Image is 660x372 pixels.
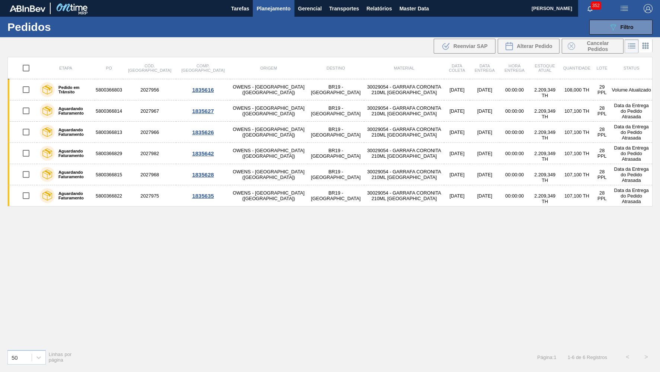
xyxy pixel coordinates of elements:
td: 29 PPL [593,79,610,100]
a: Aguardando Faturamento58003668152027968OWENS - [GEOGRAPHIC_DATA] ([GEOGRAPHIC_DATA])BR19 - [GEOGR... [8,164,653,185]
div: 1835642 [177,150,229,157]
td: [DATE] [444,100,470,122]
td: 28 PPL [593,122,610,143]
td: 2027966 [123,122,176,143]
span: Linhas por página [49,352,72,363]
a: Aguardando Faturamento58003668292027982OWENS - [GEOGRAPHIC_DATA] ([GEOGRAPHIC_DATA])BR19 - [GEOGR... [8,143,653,164]
td: 107,100 TH [560,164,593,185]
div: Visão em Lista [625,39,639,53]
button: Filtro [589,20,653,35]
span: Etapa [59,66,72,70]
div: Reenviar SAP [434,39,495,54]
td: [DATE] [444,79,470,100]
td: BR19 - [GEOGRAPHIC_DATA] [307,100,364,122]
td: 5800366814 [95,100,123,122]
a: Aguardando Faturamento58003668222027975OWENS - [GEOGRAPHIC_DATA] ([GEOGRAPHIC_DATA])BR19 - [GEOGR... [8,185,653,206]
button: < [618,348,637,366]
label: Aguardando Faturamento [55,170,92,179]
td: Data da Entrega do Pedido Atrasada [610,164,652,185]
td: [DATE] [444,164,470,185]
label: Aguardando Faturamento [55,128,92,137]
span: Quantidade [563,66,590,70]
label: Pedido em Trânsito [55,85,92,94]
td: 2027956 [123,79,176,100]
img: TNhmsLtSVTkK8tSr43FrP2fwEKptu5GPRR3wAAAABJRU5ErkJggg== [10,5,45,12]
div: 1835628 [177,171,229,178]
td: 5800366813 [95,122,123,143]
td: Volume Atualizado [610,79,652,100]
span: PO [106,66,112,70]
span: Cancelar Pedidos [578,40,618,52]
div: Cancelar Pedidos em Massa [562,39,624,54]
img: userActions [620,4,629,13]
td: 28 PPL [593,143,610,164]
td: OWENS - [GEOGRAPHIC_DATA] ([GEOGRAPHIC_DATA]) [230,185,307,206]
td: 5800366829 [95,143,123,164]
td: [DATE] [444,185,470,206]
span: Data coleta [449,64,465,73]
td: [DATE] [470,122,500,143]
span: Relatórios [366,4,392,13]
td: 107,100 TH [560,122,593,143]
td: 30029054 - GARRAFA CORONITA 210ML [GEOGRAPHIC_DATA] [364,122,444,143]
td: [DATE] [470,100,500,122]
span: Estoque atual [535,64,555,73]
span: Destino [326,66,345,70]
td: [DATE] [470,185,500,206]
button: Cancelar Pedidos [562,39,624,54]
span: 2.209,349 TH [534,172,555,183]
td: 2027968 [123,164,176,185]
td: 30029054 - GARRAFA CORONITA 210ML [GEOGRAPHIC_DATA] [364,100,444,122]
label: Aguardando Faturamento [55,106,92,115]
td: 5800366815 [95,164,123,185]
img: Logout [644,4,653,13]
td: 5800366803 [95,79,123,100]
div: 1835627 [177,108,229,114]
span: Origem [260,66,277,70]
label: Aguardando Faturamento [55,191,92,200]
a: Aguardando Faturamento58003668142027967OWENS - [GEOGRAPHIC_DATA] ([GEOGRAPHIC_DATA])BR19 - [GEOGR... [8,100,653,122]
td: 28 PPL [593,164,610,185]
td: Data da Entrega do Pedido Atrasada [610,122,652,143]
td: 30029054 - GARRAFA CORONITA 210ML [GEOGRAPHIC_DATA] [364,185,444,206]
td: 107,100 TH [560,100,593,122]
span: 2.209,349 TH [534,129,555,141]
span: Material [394,66,414,70]
td: BR19 - [GEOGRAPHIC_DATA] [307,122,364,143]
a: Aguardando Faturamento58003668132027966OWENS - [GEOGRAPHIC_DATA] ([GEOGRAPHIC_DATA])BR19 - [GEOGR... [8,122,653,143]
h1: Pedidos [7,23,117,31]
div: 1835616 [177,87,229,93]
td: 5800366822 [95,185,123,206]
div: 1835626 [177,129,229,135]
span: Cód. [GEOGRAPHIC_DATA] [128,64,171,73]
td: [DATE] [470,79,500,100]
td: 28 PPL [593,100,610,122]
span: Planejamento [256,4,290,13]
button: > [637,348,656,366]
td: 30029054 - GARRAFA CORONITA 210ML [GEOGRAPHIC_DATA] [364,164,444,185]
span: Alterar Pedido [517,43,552,49]
td: [DATE] [470,164,500,185]
span: Hora Entrega [504,64,525,73]
td: 30029054 - GARRAFA CORONITA 210ML [GEOGRAPHIC_DATA] [364,79,444,100]
td: Data da Entrega do Pedido Atrasada [610,143,652,164]
span: 2.209,349 TH [534,193,555,204]
a: Pedido em Trânsito58003668032027956OWENS - [GEOGRAPHIC_DATA] ([GEOGRAPHIC_DATA])BR19 - [GEOGRAPHI... [8,79,653,100]
span: Transportes [329,4,359,13]
td: Data da Entrega do Pedido Atrasada [610,185,652,206]
span: Página : 1 [537,355,556,360]
td: 28 PPL [593,185,610,206]
div: Alterar Pedido [498,39,559,54]
td: Data da Entrega do Pedido Atrasada [610,100,652,122]
td: 30029054 - GARRAFA CORONITA 210ML [GEOGRAPHIC_DATA] [364,143,444,164]
span: Lote [597,66,608,70]
td: BR19 - [GEOGRAPHIC_DATA] [307,143,364,164]
td: 108,000 TH [560,79,593,100]
td: 00:00:00 [500,100,530,122]
td: 00:00:00 [500,79,530,100]
td: 00:00:00 [500,122,530,143]
span: Filtro [621,24,634,30]
td: 00:00:00 [500,185,530,206]
td: [DATE] [470,143,500,164]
